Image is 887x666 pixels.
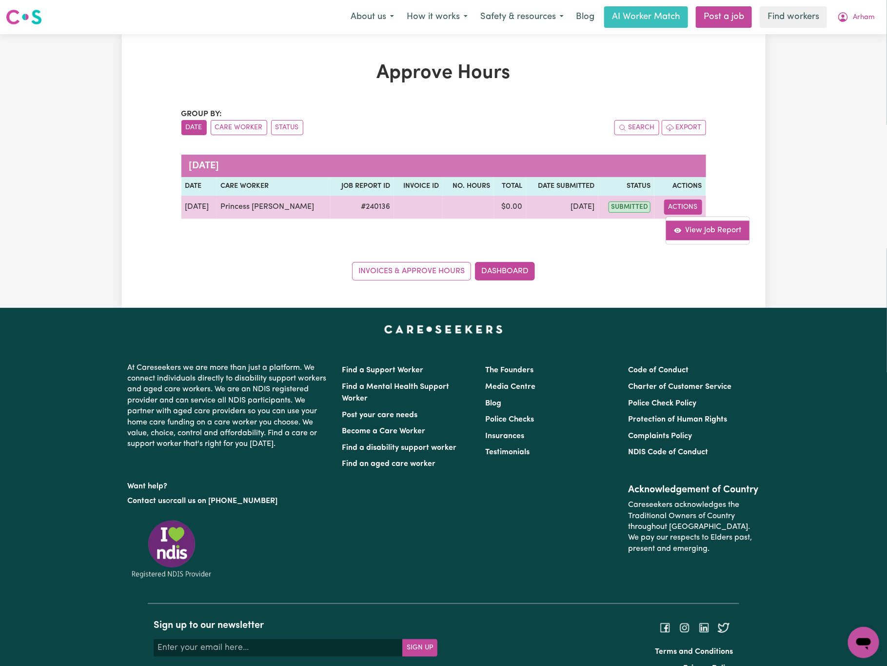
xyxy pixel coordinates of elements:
[664,200,702,215] button: Actions
[342,444,457,452] a: Find a disability support worker
[128,497,166,505] a: Contact us
[485,366,533,374] a: The Founders
[598,177,654,196] th: Status
[662,120,706,135] button: Export
[384,325,503,333] a: Careseekers home page
[666,221,749,240] a: View job report 240136
[402,639,437,657] button: Subscribe
[696,6,752,28] a: Post a job
[342,460,436,468] a: Find an aged care worker
[394,177,443,196] th: Invoice ID
[760,6,827,28] a: Find workers
[485,432,524,440] a: Insurances
[217,177,331,196] th: Care worker
[154,639,403,657] input: Enter your email here...
[181,61,706,85] h1: Approve Hours
[352,262,471,281] a: Invoices & Approve Hours
[342,366,424,374] a: Find a Support Worker
[128,492,331,510] p: or
[679,624,690,631] a: Follow Careseekers on Instagram
[400,7,474,27] button: How it works
[628,496,759,558] p: Careseekers acknowledges the Traditional Owners of Country throughout [GEOGRAPHIC_DATA]. We pay o...
[698,624,710,631] a: Follow Careseekers on LinkedIn
[831,7,881,27] button: My Account
[217,196,331,219] td: Princess [PERSON_NAME]
[342,427,426,435] a: Become a Care Worker
[475,262,535,281] a: Dashboard
[655,648,733,656] a: Terms and Conditions
[128,359,331,454] p: At Careseekers we are more than just a platform. We connect individuals directly to disability su...
[128,519,216,580] img: Registered NDIS provider
[570,6,600,28] a: Blog
[614,120,659,135] button: Search
[628,432,692,440] a: Complaints Policy
[181,110,222,118] span: Group by:
[494,196,526,219] td: $ 0.00
[181,177,217,196] th: Date
[628,416,727,424] a: Protection of Human Rights
[181,155,706,177] caption: [DATE]
[181,120,207,135] button: sort invoices by date
[718,624,729,631] a: Follow Careseekers on Twitter
[128,477,331,492] p: Want help?
[853,12,875,23] span: Arham
[604,6,688,28] a: AI Worker Match
[154,620,437,631] h2: Sign up to our newsletter
[342,383,450,403] a: Find a Mental Health Support Worker
[526,177,598,196] th: Date Submitted
[666,216,750,244] div: Actions
[181,196,217,219] td: [DATE]
[659,624,671,631] a: Follow Careseekers on Facebook
[271,120,303,135] button: sort invoices by paid status
[628,484,759,496] h2: Acknowledgement of Country
[6,8,42,26] img: Careseekers logo
[628,448,708,456] a: NDIS Code of Conduct
[494,177,526,196] th: Total
[628,400,696,407] a: Police Check Policy
[485,383,535,391] a: Media Centre
[474,7,570,27] button: Safety & resources
[211,120,267,135] button: sort invoices by care worker
[443,177,493,196] th: No. Hours
[654,177,706,196] th: Actions
[331,177,394,196] th: Job Report ID
[526,196,598,219] td: [DATE]
[6,6,42,28] a: Careseekers logo
[848,627,879,658] iframe: Button to launch messaging window
[485,448,530,456] a: Testimonials
[485,400,501,407] a: Blog
[628,366,689,374] a: Code of Conduct
[331,196,394,219] td: # 240136
[485,416,534,424] a: Police Checks
[344,7,400,27] button: About us
[609,202,650,213] span: submitted
[342,411,418,419] a: Post your care needs
[174,497,278,505] a: call us on [PHONE_NUMBER]
[628,383,731,391] a: Charter of Customer Service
